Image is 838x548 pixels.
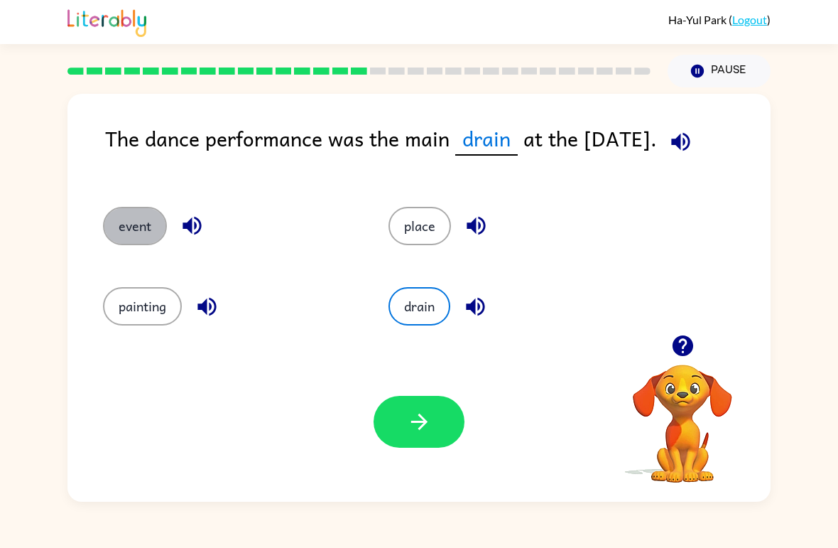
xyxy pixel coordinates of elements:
[732,13,767,26] a: Logout
[103,207,167,245] button: event
[668,13,729,26] span: Ha-Yul Park
[611,343,753,485] video: Your browser must support playing .mp4 files to use Literably. Please try using another browser.
[455,122,518,156] span: drain
[668,13,771,26] div: ( )
[668,55,771,87] button: Pause
[103,287,182,326] button: painting
[388,207,451,245] button: place
[67,6,146,37] img: Literably
[388,287,450,326] button: drain
[105,122,771,178] div: The dance performance was the main at the [DATE].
